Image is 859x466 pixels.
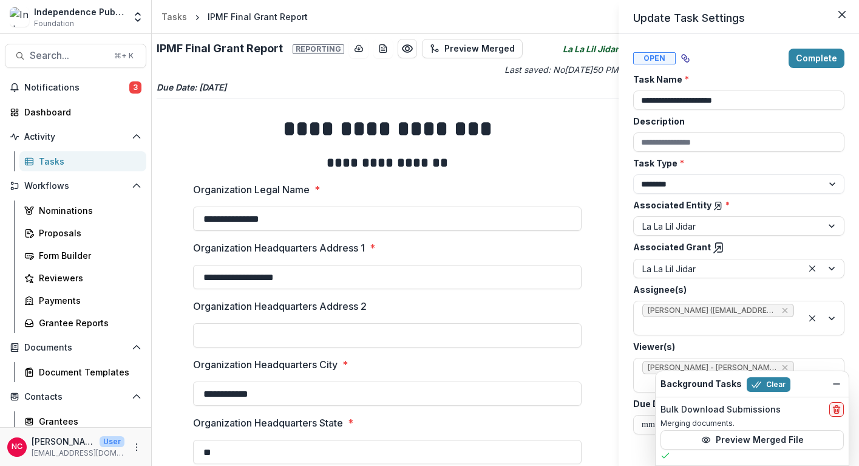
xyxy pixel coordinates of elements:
[660,379,742,389] h2: Background Tasks
[660,430,844,450] button: Preview Merged File
[660,418,844,429] p: Merging documents.
[805,368,820,383] div: Clear selected options
[633,115,837,128] label: Description
[829,377,844,391] button: Dismiss
[633,340,837,353] label: Viewer(s)
[780,361,790,374] div: Remove Sherella WIlliams - sherella@independencemedia.org
[648,363,776,372] span: [PERSON_NAME] - [PERSON_NAME][EMAIL_ADDRESS][DOMAIN_NAME]
[633,283,837,296] label: Assignee(s)
[780,304,790,317] div: Remove Aisha Mershani (publishingconflict@gmail.com)
[805,311,820,326] div: Clear selected options
[747,377,790,392] button: Clear
[633,157,837,170] label: Task Type
[633,52,676,64] span: Open
[633,241,837,254] label: Associated Grant
[648,306,776,315] span: [PERSON_NAME] ([EMAIL_ADDRESS][DOMAIN_NAME])
[789,49,844,68] button: Complete
[676,49,695,68] button: View dependent tasks
[829,402,844,417] button: delete
[633,397,837,410] label: Due Date
[633,73,837,86] label: Task Name
[660,405,781,415] h2: Bulk Download Submissions
[805,261,820,276] div: Clear selected options
[633,199,837,211] label: Associated Entity
[832,5,852,24] button: Close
